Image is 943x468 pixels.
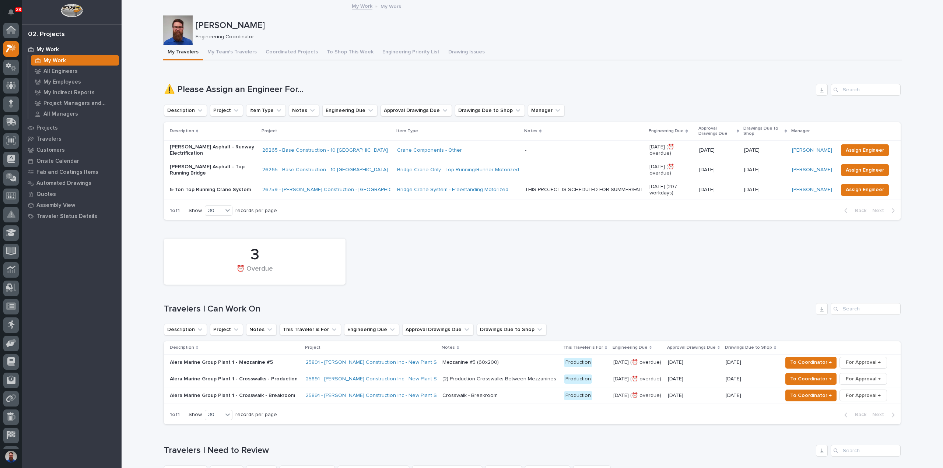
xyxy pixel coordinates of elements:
p: [PERSON_NAME] Asphalt - Top Running Bridge [170,164,256,176]
p: Engineering Coordinator [196,34,896,40]
p: [DATE] (⏰ overdue) [649,144,693,156]
p: Description [170,344,194,352]
button: For Approval → [839,390,887,401]
p: Approval Drawings Due [698,124,735,138]
input: Search [831,445,901,457]
button: Approval Drawings Due [402,324,474,335]
button: For Approval → [839,373,887,385]
span: Assign Engineer [846,146,884,155]
a: Fab and Coatings Items [22,166,122,177]
p: All Managers [43,111,78,117]
p: [DATE] (⏰ overdue) [613,376,662,382]
tr: [PERSON_NAME] Asphalt - Top Running Bridge26265 - Base Construction - 10 [GEOGRAPHIC_DATA] Bridge... [164,160,901,180]
p: Onsite Calendar [36,158,79,165]
button: To Coordinator → [785,390,837,401]
p: Automated Drawings [36,180,91,187]
p: records per page [235,412,277,418]
a: Crane Components - Other [397,147,462,154]
div: - [525,147,526,154]
span: For Approval → [846,374,881,383]
tr: Alera Marine Group Plant 1 - Crosswalk - Breakroom25891 - [PERSON_NAME] Construction Inc - New Pl... [164,387,901,404]
p: [DATE] (⏰ overdue) [649,164,693,176]
div: 02. Projects [28,31,65,39]
button: My Team's Travelers [203,45,261,60]
a: Travelers [22,133,122,144]
button: Engineering Due [344,324,399,335]
a: 25891 - [PERSON_NAME] Construction Inc - New Plant Setup - Mezzanine Project [306,376,496,382]
p: Drawings Due to Shop [725,344,772,352]
p: All Engineers [43,68,78,75]
button: Manager [528,105,565,116]
p: [DATE] [726,374,743,382]
p: Notes [524,127,537,135]
p: Customers [36,147,65,154]
h1: Travelers I Can Work On [164,304,813,314]
button: To Coordinator → [785,357,837,369]
span: For Approval → [846,358,881,367]
p: 1 of 1 [164,406,186,424]
p: Project Managers and Engineers [43,100,116,107]
p: My Work [36,46,59,53]
div: ⏰ Overdue [176,265,333,281]
p: [DATE] (207 workdays) [649,184,693,196]
img: Workspace Logo [61,4,83,17]
button: Description [164,105,207,116]
button: Assign Engineer [841,184,889,196]
button: Notes [289,105,319,116]
a: Automated Drawings [22,177,122,189]
a: [PERSON_NAME] [792,167,832,173]
p: Projects [36,125,58,131]
a: Traveler Status Details [22,211,122,222]
p: Quotes [36,191,56,198]
a: 25891 - [PERSON_NAME] Construction Inc - New Plant Setup - Mezzanine Project [306,393,496,399]
a: Quotes [22,189,122,200]
p: 1 of 1 [164,202,186,220]
button: Next [869,207,901,214]
p: [PERSON_NAME] [196,20,899,31]
a: [PERSON_NAME] [792,147,832,154]
button: Drawings Due to Shop [455,105,525,116]
p: Show [189,412,202,418]
button: Approval Drawings Due [381,105,452,116]
tr: Alera Marine Group Plant 1 - Crosswalks - Production25891 - [PERSON_NAME] Construction Inc - New ... [164,371,901,387]
p: Travelers [36,136,62,142]
div: 30 [205,207,223,215]
div: Production [564,374,592,384]
span: Assign Engineer [846,185,884,194]
div: Production [564,391,592,400]
p: [DATE] [668,359,720,366]
button: Engineering Priority List [378,45,444,60]
span: Assign Engineer [846,166,884,175]
button: users-avatar [3,449,19,464]
button: Back [838,411,869,418]
button: To Shop This Week [322,45,378,60]
div: 3 [176,246,333,264]
a: Onsite Calendar [22,155,122,166]
a: Customers [22,144,122,155]
a: 25891 - [PERSON_NAME] Construction Inc - New Plant Setup - Mezzanine Project [306,359,496,366]
p: [DATE] (⏰ overdue) [613,359,662,366]
button: Next [869,411,901,418]
p: [DATE] [744,165,761,173]
a: My Employees [28,77,122,87]
span: To Coordinator → [790,374,832,383]
p: 5-Ton Top Running Crane System [170,187,256,193]
p: [DATE] [726,358,743,366]
p: Fab and Coatings Items [36,169,98,176]
p: My Work [43,57,66,64]
button: Engineering Due [322,105,378,116]
p: This Traveler is For [563,344,603,352]
p: Traveler Status Details [36,213,97,220]
p: [DATE] [726,391,743,399]
p: [DATE] (⏰ overdue) [613,393,662,399]
button: Drawings Due to Shop [477,324,547,335]
a: My Work [28,55,122,66]
button: Project [210,324,243,335]
button: Back [838,207,869,214]
button: Coordinated Projects [261,45,322,60]
span: Next [872,411,888,418]
p: Alera Marine Group Plant 1 - Mezzanine #5 [170,359,299,366]
p: [DATE] [668,393,720,399]
button: This Traveler is For [280,324,341,335]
